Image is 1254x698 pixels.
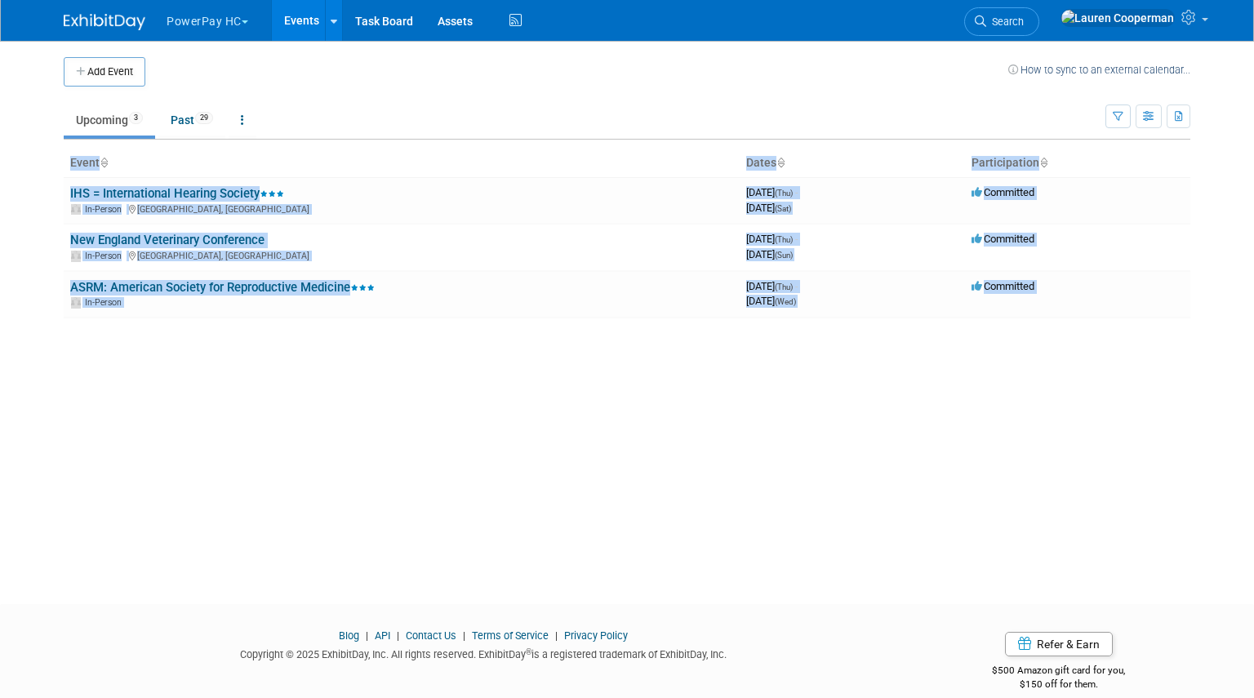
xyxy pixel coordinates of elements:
[775,235,793,244] span: (Thu)
[393,629,403,642] span: |
[1005,632,1113,656] a: Refer & Earn
[795,280,798,292] span: -
[375,629,390,642] a: API
[1061,9,1175,27] img: Lauren Cooperman
[70,280,375,295] a: ASRM: American Society for Reproductive Medicine
[746,280,798,292] span: [DATE]
[927,678,1191,691] div: $150 off for them.
[551,629,562,642] span: |
[746,202,791,214] span: [DATE]
[85,251,127,261] span: In-Person
[972,233,1034,245] span: Committed
[85,297,127,308] span: In-Person
[986,16,1024,28] span: Search
[795,233,798,245] span: -
[1039,156,1047,169] a: Sort by Participation Type
[964,7,1039,36] a: Search
[775,204,791,213] span: (Sat)
[195,112,213,124] span: 29
[775,297,796,306] span: (Wed)
[339,629,359,642] a: Blog
[158,104,225,136] a: Past29
[746,233,798,245] span: [DATE]
[362,629,372,642] span: |
[776,156,785,169] a: Sort by Start Date
[775,189,793,198] span: (Thu)
[972,280,1034,292] span: Committed
[70,186,284,201] a: IHS = International Hearing Society
[965,149,1190,177] th: Participation
[775,251,793,260] span: (Sun)
[795,186,798,198] span: -
[85,204,127,215] span: In-Person
[1008,64,1190,76] a: How to sync to an external calendar...
[129,112,143,124] span: 3
[71,251,81,259] img: In-Person Event
[71,297,81,305] img: In-Person Event
[564,629,628,642] a: Privacy Policy
[472,629,549,642] a: Terms of Service
[100,156,108,169] a: Sort by Event Name
[746,248,793,260] span: [DATE]
[526,647,531,656] sup: ®
[64,57,145,87] button: Add Event
[64,643,903,662] div: Copyright © 2025 ExhibitDay, Inc. All rights reserved. ExhibitDay is a registered trademark of Ex...
[927,653,1191,691] div: $500 Amazon gift card for you,
[70,202,733,215] div: [GEOGRAPHIC_DATA], [GEOGRAPHIC_DATA]
[406,629,456,642] a: Contact Us
[740,149,965,177] th: Dates
[71,204,81,212] img: In-Person Event
[972,186,1034,198] span: Committed
[64,149,740,177] th: Event
[746,186,798,198] span: [DATE]
[64,104,155,136] a: Upcoming3
[70,248,733,261] div: [GEOGRAPHIC_DATA], [GEOGRAPHIC_DATA]
[70,233,265,247] a: New England Veterinary Conference
[775,282,793,291] span: (Thu)
[459,629,469,642] span: |
[746,295,796,307] span: [DATE]
[64,14,145,30] img: ExhibitDay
